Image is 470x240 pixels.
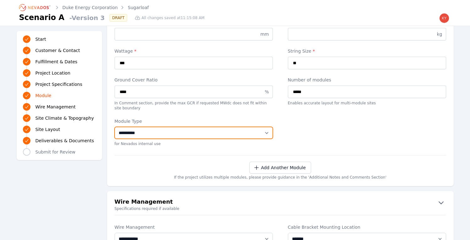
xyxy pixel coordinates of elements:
[288,101,446,106] p: Enables accurate layout for multi-module sites
[23,35,96,156] nav: Progress
[107,197,454,207] button: Wire Management
[19,13,65,23] h1: Scenario A
[62,4,118,11] a: Duke Energy Corporation
[35,138,94,144] span: Deliverables & Documents
[115,224,273,230] label: Wire Management
[288,48,446,54] label: String Size
[249,162,311,174] button: Add Another Module
[35,126,60,133] span: Site Layout
[115,77,273,83] label: Ground Cover Ratio
[35,92,51,99] span: Module
[35,59,78,65] span: Fulfillment & Dates
[115,101,273,111] p: In Comment section, provide the max GCR if requested MWdc does not fit within site boundary
[35,81,83,87] span: Project Specifications
[110,14,127,22] div: DRAFT
[142,15,205,20] span: All changes saved at 11:15:08 AM
[288,77,446,83] label: Number of modules
[35,47,80,54] span: Customer & Contact
[115,118,273,124] label: Module Type
[288,224,446,230] label: Cable Bracket Mounting Location
[35,115,94,121] span: Site Climate & Topography
[115,197,173,207] h2: Wire Management
[174,174,386,180] p: If the project utilizes multiple modules, please provide guidance in the 'Additional Notes and Co...
[128,4,149,11] a: Sugarloaf
[35,104,76,110] span: Wire Management
[107,206,454,211] small: Specifications required if available
[67,13,105,22] span: - Version 3
[19,3,149,13] nav: Breadcrumb
[439,13,449,23] img: kyle.macdougall@nevados.solar
[35,149,76,155] span: Submit for Review
[115,48,273,54] label: Wattage
[35,36,46,42] span: Start
[35,70,71,76] span: Project Location
[115,141,273,146] p: for Nevados internal use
